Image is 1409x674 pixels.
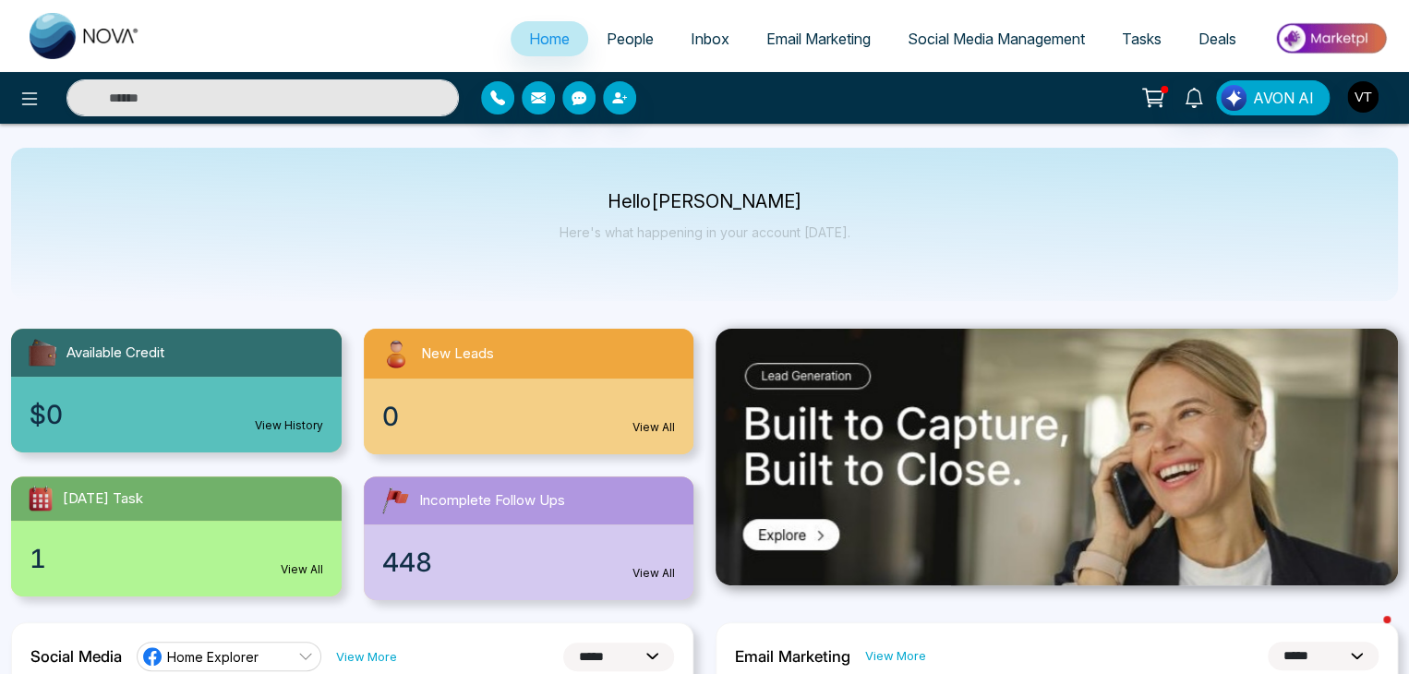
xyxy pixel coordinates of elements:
[632,565,675,582] a: View All
[1347,81,1379,113] img: User Avatar
[26,484,55,513] img: todayTask.svg
[336,648,397,666] a: View More
[607,30,654,48] span: People
[255,417,323,434] a: View History
[716,329,1398,585] img: .
[672,21,748,56] a: Inbox
[382,397,399,436] span: 0
[353,329,705,454] a: New Leads0View All
[560,224,850,240] p: Here's what happening in your account [DATE].
[281,561,323,578] a: View All
[529,30,570,48] span: Home
[632,419,675,436] a: View All
[30,13,140,59] img: Nova CRM Logo
[1216,80,1330,115] button: AVON AI
[167,648,259,666] span: Home Explorer
[889,21,1103,56] a: Social Media Management
[735,647,850,666] h2: Email Marketing
[379,336,414,371] img: newLeads.svg
[1198,30,1236,48] span: Deals
[30,647,122,666] h2: Social Media
[560,194,850,210] p: Hello [PERSON_NAME]
[30,539,46,578] span: 1
[1221,85,1246,111] img: Lead Flow
[30,395,63,434] span: $0
[26,336,59,369] img: availableCredit.svg
[1264,18,1398,59] img: Market-place.gif
[865,647,926,665] a: View More
[419,490,565,512] span: Incomplete Follow Ups
[1253,87,1314,109] span: AVON AI
[379,484,412,517] img: followUps.svg
[382,543,432,582] span: 448
[1103,21,1180,56] a: Tasks
[66,343,164,364] span: Available Credit
[63,488,143,510] span: [DATE] Task
[1122,30,1162,48] span: Tasks
[353,476,705,600] a: Incomplete Follow Ups448View All
[511,21,588,56] a: Home
[691,30,729,48] span: Inbox
[766,30,871,48] span: Email Marketing
[1346,611,1391,656] iframe: Intercom live chat
[748,21,889,56] a: Email Marketing
[908,30,1085,48] span: Social Media Management
[588,21,672,56] a: People
[421,343,494,365] span: New Leads
[1180,21,1255,56] a: Deals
